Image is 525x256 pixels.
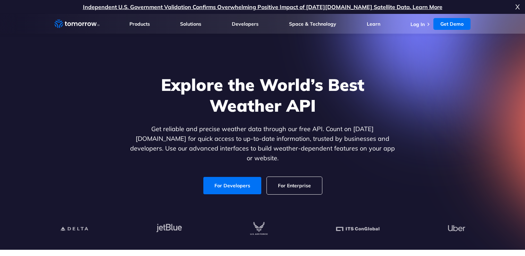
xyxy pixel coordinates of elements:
[129,21,150,27] a: Products
[203,177,261,194] a: For Developers
[83,3,442,10] a: Independent U.S. Government Validation Confirms Overwhelming Positive Impact of [DATE][DOMAIN_NAM...
[232,21,259,27] a: Developers
[129,124,397,163] p: Get reliable and precise weather data through our free API. Count on [DATE][DOMAIN_NAME] for quic...
[367,21,380,27] a: Learn
[267,177,322,194] a: For Enterprise
[129,74,397,116] h1: Explore the World’s Best Weather API
[180,21,201,27] a: Solutions
[433,18,471,30] a: Get Demo
[54,19,100,29] a: Home link
[410,21,425,27] a: Log In
[289,21,336,27] a: Space & Technology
